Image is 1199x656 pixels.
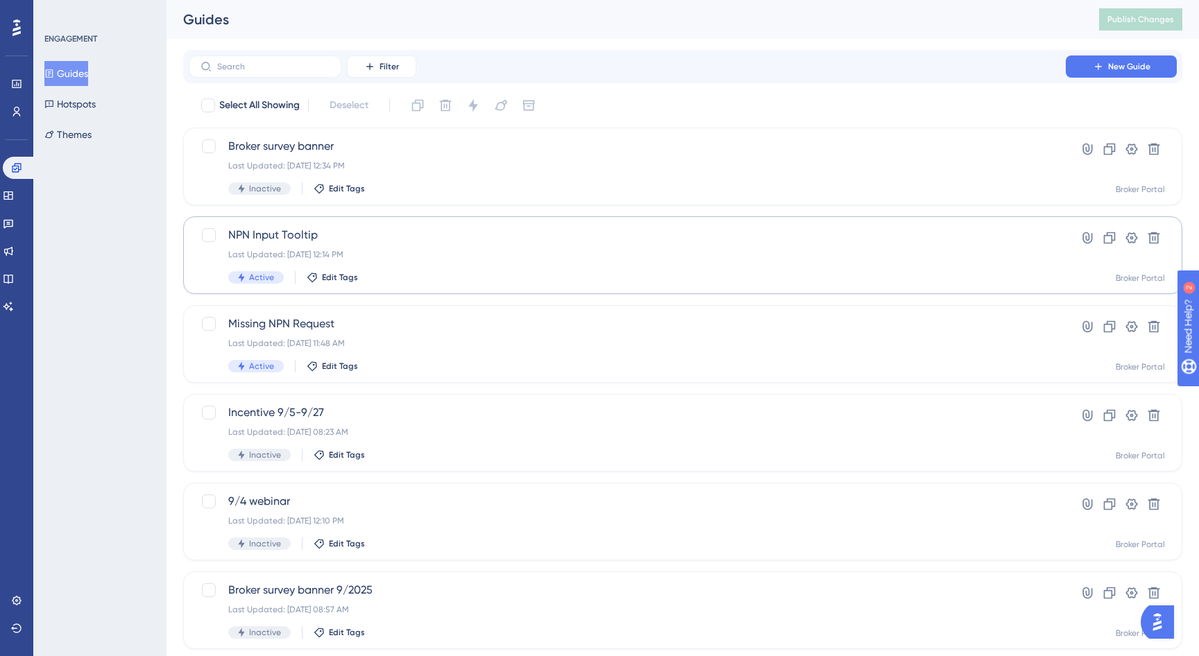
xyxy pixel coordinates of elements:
[44,122,92,147] button: Themes
[228,493,1026,510] span: 9/4 webinar
[1116,184,1165,195] div: Broker Portal
[1107,14,1174,25] span: Publish Changes
[314,449,365,460] button: Edit Tags
[1099,8,1182,31] button: Publish Changes
[1116,539,1165,550] div: Broker Portal
[314,538,365,549] button: Edit Tags
[228,160,1026,171] div: Last Updated: [DATE] 12:34 PM
[314,627,365,638] button: Edit Tags
[44,61,88,86] button: Guides
[1108,61,1150,72] span: New Guide
[330,97,368,114] span: Deselect
[228,604,1026,615] div: Last Updated: [DATE] 08:57 AM
[228,338,1026,349] div: Last Updated: [DATE] 11:48 AM
[329,449,365,460] span: Edit Tags
[322,272,358,283] span: Edit Tags
[228,582,1026,598] span: Broker survey banner 9/2025
[1116,361,1165,372] div: Broker Portal
[249,272,274,283] span: Active
[1141,601,1182,643] iframe: UserGuiding AI Assistant Launcher
[228,404,1026,421] span: Incentive 9/5-9/27
[329,627,365,638] span: Edit Tags
[347,55,416,78] button: Filter
[228,316,1026,332] span: Missing NPN Request
[1116,450,1165,461] div: Broker Portal
[317,93,381,118] button: Deselect
[219,97,300,114] span: Select All Showing
[307,272,358,283] button: Edit Tags
[307,361,358,372] button: Edit Tags
[1116,628,1165,639] div: Broker Portal
[322,361,358,372] span: Edit Tags
[44,92,96,116] button: Hotspots
[228,249,1026,260] div: Last Updated: [DATE] 12:14 PM
[380,61,399,72] span: Filter
[249,449,281,460] span: Inactive
[1116,273,1165,284] div: Broker Portal
[228,426,1026,438] div: Last Updated: [DATE] 08:23 AM
[249,538,281,549] span: Inactive
[33,3,87,20] span: Need Help?
[249,183,281,194] span: Inactive
[228,515,1026,526] div: Last Updated: [DATE] 12:10 PM
[228,227,1026,243] span: NPN Input Tooltip
[314,183,365,194] button: Edit Tags
[249,361,274,372] span: Active
[329,538,365,549] span: Edit Tags
[217,62,330,71] input: Search
[183,10,1064,29] div: Guides
[96,7,101,18] div: 2
[44,33,97,44] div: ENGAGEMENT
[329,183,365,194] span: Edit Tags
[1066,55,1177,78] button: New Guide
[249,627,281,638] span: Inactive
[228,138,1026,155] span: Broker survey banner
